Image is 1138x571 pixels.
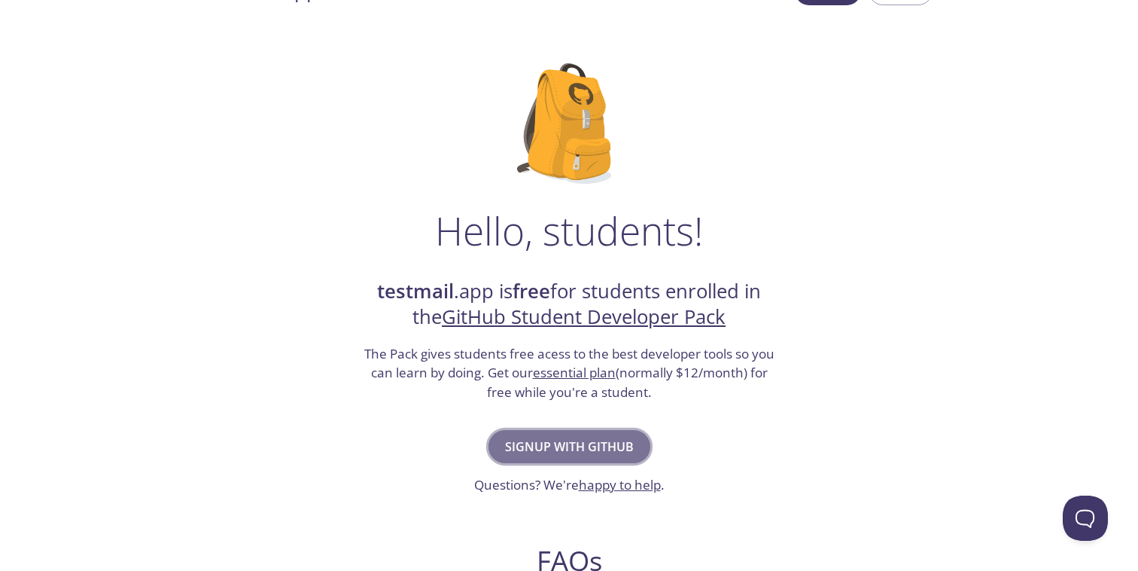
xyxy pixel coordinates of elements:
[513,278,550,304] strong: free
[474,475,665,495] h3: Questions? We're .
[362,279,776,331] h2: .app is for students enrolled in the
[435,208,703,253] h1: Hello, students!
[377,278,454,304] strong: testmail
[579,476,661,493] a: happy to help
[362,344,776,402] h3: The Pack gives students free acess to the best developer tools so you can learn by doing. Get our...
[1063,496,1108,541] iframe: Help Scout Beacon - Open
[442,304,726,330] a: GitHub Student Developer Pack
[533,364,616,381] a: essential plan
[488,430,650,463] button: Signup with GitHub
[517,63,622,184] img: github-student-backpack.png
[505,436,634,457] span: Signup with GitHub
